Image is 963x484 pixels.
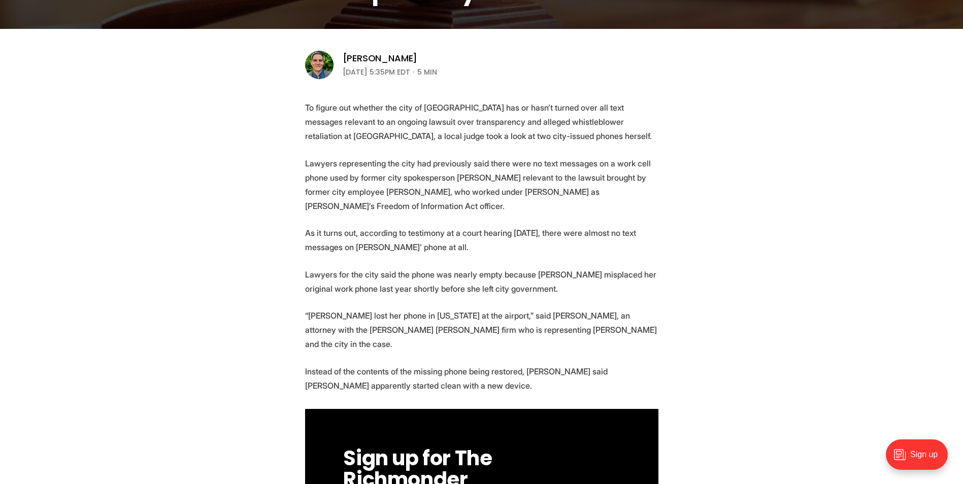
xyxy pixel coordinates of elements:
[343,66,410,78] time: [DATE] 5:35PM EDT
[417,66,437,78] span: 5 min
[305,308,658,351] p: “[PERSON_NAME] lost her phone in [US_STATE] at the airport,” said [PERSON_NAME], an attorney with...
[305,267,658,296] p: Lawyers for the city said the phone was nearly empty because [PERSON_NAME] misplaced her original...
[305,226,658,254] p: As it turns out, according to testimony at a court hearing [DATE], there were almost no text mess...
[305,156,658,213] p: Lawyers representing the city had previously said there were no text messages on a work cell phon...
[305,100,658,143] p: To figure out whether the city of [GEOGRAPHIC_DATA] has or hasn’t turned over all text messages r...
[343,52,418,64] a: [PERSON_NAME]
[305,51,334,79] img: Graham Moomaw
[877,434,963,484] iframe: portal-trigger
[305,364,658,393] p: Instead of the contents of the missing phone being restored, [PERSON_NAME] said [PERSON_NAME] app...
